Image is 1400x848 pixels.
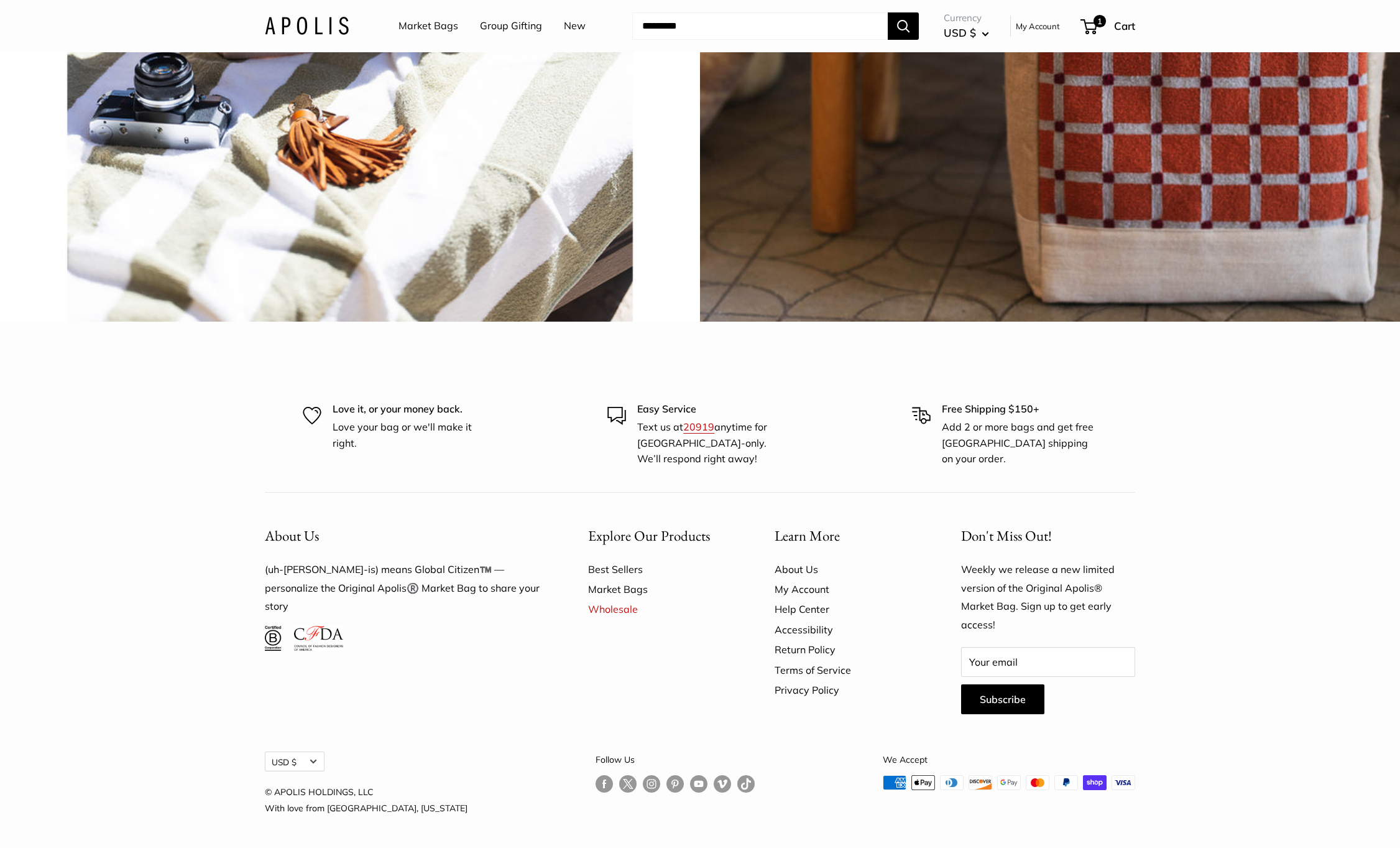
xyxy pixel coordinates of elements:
p: Easy Service [637,401,793,417]
span: USD $ [944,26,976,39]
p: Free Shipping $150+ [942,401,1097,417]
a: Help Center [775,599,918,619]
img: Council of Fashion Designers of America Member [294,626,343,651]
button: Explore Our Products [588,524,731,548]
a: Best Sellers [588,559,731,579]
a: My Account [775,579,918,599]
button: Search [888,12,919,40]
span: Explore Our Products [588,526,710,545]
a: 20919 [683,421,714,433]
p: We Accept [883,752,1135,768]
a: Follow us on Twitter [619,775,637,798]
a: Privacy Policy [775,680,918,700]
button: USD $ [265,752,325,771]
a: Market Bags [398,17,458,35]
button: Learn More [775,524,918,548]
a: Terms of Service [775,660,918,680]
a: Return Policy [775,640,918,659]
a: Follow us on Instagram [643,775,660,793]
a: Group Gifting [480,17,542,35]
button: Subscribe [961,684,1044,714]
span: About Us [265,526,319,545]
span: Cart [1114,19,1135,32]
p: Weekly we release a new limited version of the Original Apolis® Market Bag. Sign up to get early ... [961,561,1135,635]
span: Currency [944,9,989,27]
img: Apolis [265,17,349,35]
p: Love your bag or we'll make it right. [333,419,488,451]
a: Follow us on Tumblr [737,775,755,793]
span: Learn More [775,526,840,545]
a: Follow us on Pinterest [666,775,684,793]
p: © APOLIS HOLDINGS, LLC With love from [GEOGRAPHIC_DATA], [US_STATE] [265,784,467,816]
a: About Us [775,559,918,579]
img: Certified B Corporation [265,626,282,651]
button: About Us [265,524,545,548]
input: Search... [632,12,888,40]
a: Accessibility [775,620,918,640]
a: Follow us on Vimeo [714,775,731,793]
a: Follow us on YouTube [690,775,707,793]
p: Love it, or your money back. [333,401,488,417]
span: 1 [1094,15,1106,27]
p: Don't Miss Out! [961,524,1135,548]
a: Follow us on Facebook [596,775,613,793]
a: Wholesale [588,599,731,619]
a: 1 Cart [1082,16,1135,36]
p: Add 2 or more bags and get free [GEOGRAPHIC_DATA] shipping on your order. [942,419,1097,467]
p: Follow Us [596,752,755,768]
a: My Account [1016,19,1060,34]
button: USD $ [944,23,989,43]
p: Text us at anytime for [GEOGRAPHIC_DATA]-only. We’ll respond right away! [637,419,793,467]
a: Market Bags [588,579,731,599]
p: (uh-[PERSON_NAME]-is) means Global Citizen™️ — personalize the Original Apolis®️ Market Bag to sh... [265,561,545,617]
a: New [564,17,586,35]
